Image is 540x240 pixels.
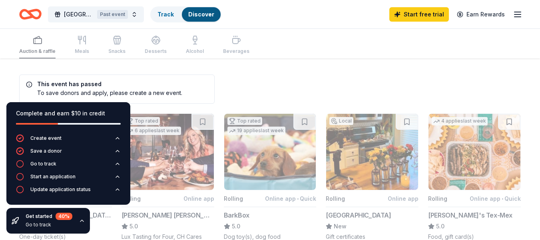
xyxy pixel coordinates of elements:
a: Start free trial [389,7,449,22]
div: To save donors and apply, please create a new event. [26,89,182,97]
div: Update application status [30,186,91,193]
a: Home [19,5,42,24]
div: Create event [30,135,62,141]
div: Complete and earn $10 in credit [16,109,121,118]
button: Create event [16,134,121,147]
button: Go to track [16,160,121,173]
a: Track [157,11,174,18]
div: 40 % [56,213,72,220]
div: Get started [26,213,72,220]
a: Earn Rewards [452,7,510,22]
div: Go to track [30,161,56,167]
div: Save a donor [30,148,62,154]
button: TrackDiscover [150,6,221,22]
button: Start an application [16,173,121,186]
button: Update application status [16,186,121,198]
div: Start an application [30,173,76,180]
h5: This event has passed [26,81,182,87]
div: Past event [97,10,128,19]
a: Discover [188,11,214,18]
button: [GEOGRAPHIC_DATA] FFA EventPast event [48,6,144,22]
div: Go to track [26,222,72,228]
button: Save a donor [16,147,121,160]
span: [GEOGRAPHIC_DATA] FFA Event [64,10,94,19]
